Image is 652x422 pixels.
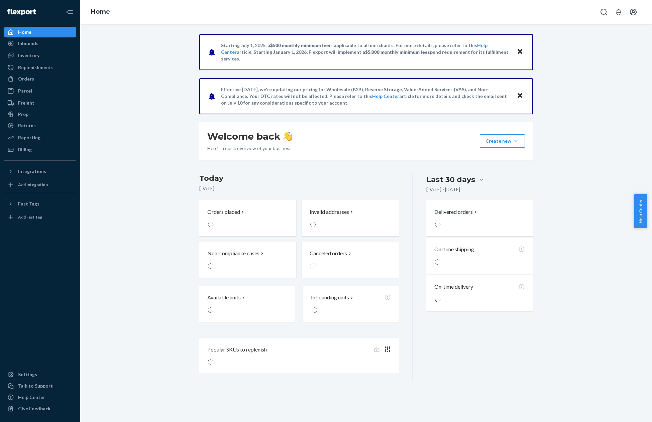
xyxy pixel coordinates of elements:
[434,283,473,291] p: On-time delivery
[270,42,329,48] span: $500 monthly minimum fee
[18,122,36,129] div: Returns
[4,120,76,131] a: Returns
[18,394,45,401] div: Help Center
[18,40,38,47] div: Inbounds
[199,242,296,278] button: Non-compliance cases
[18,168,46,175] div: Integrations
[4,27,76,37] a: Home
[597,5,611,19] button: Open Search Box
[18,134,40,141] div: Reporting
[4,132,76,143] a: Reporting
[4,50,76,61] a: Inventory
[7,9,36,15] img: Flexport logo
[63,5,76,19] button: Close Navigation
[18,76,34,82] div: Orders
[18,200,39,207] div: Fast Tags
[221,42,510,62] p: Starting July 1, 2025, a is applicable to all merchants. For more details, please refer to this a...
[18,214,42,220] div: Add Fast Tag
[4,86,76,96] a: Parcel
[18,146,32,153] div: Billing
[283,132,293,141] img: hand-wave emoji
[4,144,76,155] a: Billing
[18,52,39,59] div: Inventory
[18,371,37,378] div: Settings
[18,405,50,412] div: Give Feedback
[434,246,474,253] p: On-time shipping
[4,403,76,414] button: Give Feedback
[207,145,293,152] p: Here’s a quick overview of your business
[18,111,28,118] div: Prep
[426,186,460,193] p: [DATE] - [DATE]
[302,242,399,278] button: Canceled orders
[627,5,640,19] button: Open account menu
[434,208,478,216] button: Delivered orders
[18,383,53,389] div: Talk to Support
[302,200,399,236] button: Invalid addresses
[4,98,76,108] a: Freight
[207,294,241,301] p: Available units
[207,208,240,216] p: Orders placed
[91,8,110,15] a: Home
[365,49,428,55] span: $5,000 monthly minimum fee
[18,182,48,187] div: Add Integration
[199,286,295,322] button: Available units
[18,64,53,71] div: Replenishments
[4,212,76,223] a: Add Fast Tag
[18,88,32,94] div: Parcel
[199,173,399,184] h3: Today
[4,392,76,403] a: Help Center
[4,198,76,209] button: Fast Tags
[4,109,76,120] a: Prep
[4,62,76,73] a: Replenishments
[199,200,296,236] button: Orders placed
[4,369,76,380] a: Settings
[516,47,524,57] button: Close
[516,91,524,101] button: Close
[207,250,259,257] p: Non-compliance cases
[221,86,510,106] p: Effective [DATE], we're updating our pricing for Wholesale (B2B), Reserve Storage, Value-Added Se...
[4,179,76,190] a: Add Integration
[480,134,525,148] button: Create new
[303,286,399,322] button: Inbounding units
[4,166,76,177] button: Integrations
[207,130,293,142] h1: Welcome back
[634,194,647,228] button: Help Center
[86,2,115,22] ol: breadcrumbs
[4,381,76,391] button: Talk to Support
[612,5,625,19] button: Open notifications
[372,93,399,99] a: Help Center
[4,74,76,84] a: Orders
[18,100,34,106] div: Freight
[207,346,267,354] p: Popular SKUs to replenish
[311,294,349,301] p: Inbounding units
[310,208,349,216] p: Invalid addresses
[426,174,475,185] div: Last 30 days
[4,38,76,49] a: Inbounds
[310,250,347,257] p: Canceled orders
[199,185,399,192] p: [DATE]
[18,29,31,35] div: Home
